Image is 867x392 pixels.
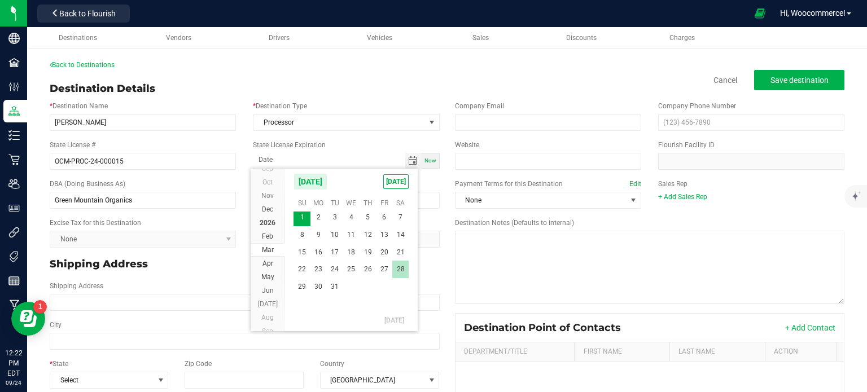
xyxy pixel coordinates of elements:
th: We [343,195,360,212]
span: Feb [262,232,273,240]
span: Mar [262,246,274,254]
th: [DATE] [294,312,409,329]
span: 13 [376,226,392,244]
span: 24 [327,261,343,278]
td: Wednesday, March 25, 2026 [343,261,360,278]
a: Cancel [713,74,737,86]
span: Hi, Woocommerce! [780,8,846,17]
th: Th [360,195,376,212]
span: [DATE] [258,300,278,308]
inline-svg: Facilities [8,57,20,68]
th: Mo [310,195,327,212]
span: Sep [262,327,273,335]
input: Date [253,153,405,167]
span: 21 [392,244,409,261]
inline-svg: Retail [8,154,20,165]
span: 1 [294,209,310,226]
label: Destination Name [50,101,108,111]
label: Payment Terms for this Destination [455,179,641,189]
span: 4 [343,209,360,226]
p: 12:22 PM EDT [5,348,22,378]
td: Thursday, March 26, 2026 [360,261,376,278]
span: Jun [262,287,274,294]
inline-svg: Manufacturing [8,299,20,311]
span: 14 [392,226,409,244]
td: Sunday, March 8, 2026 [294,226,310,244]
td: Saturday, March 28, 2026 [392,261,409,278]
span: 27 [376,261,392,278]
span: Save destination [770,76,829,85]
span: 15 [294,244,310,261]
th: Fr [376,195,392,212]
button: + Add Contact [785,322,835,333]
td: Saturday, April 4, 2026 [392,329,409,346]
td: Saturday, March 7, 2026 [392,209,409,226]
span: 10 [327,226,343,244]
span: 30 [310,278,327,296]
span: 4 [392,329,409,346]
button: Save destination [754,70,844,90]
span: 2 [360,329,376,346]
span: 1 [343,329,360,346]
span: 22 [294,261,310,278]
inline-svg: Inventory [8,130,20,141]
span: 29 [294,278,310,296]
td: Wednesday, March 18, 2026 [343,244,360,261]
td: Friday, April 3, 2026 [376,329,392,346]
td: Thursday, March 12, 2026 [360,226,376,244]
span: 16 [310,244,327,261]
span: 6 [376,209,392,226]
td: Wednesday, March 11, 2026 [343,226,360,244]
span: 2 [310,209,327,226]
label: State License Expiration [253,140,326,150]
label: Excise Tax for this Destination [50,218,141,228]
td: Saturday, March 21, 2026 [392,244,409,261]
inline-svg: Users [8,178,20,190]
span: 23 [310,261,327,278]
label: Shipping Address [50,281,103,291]
span: Charges [669,34,695,42]
span: Processor [253,114,424,130]
td: Thursday, April 2, 2026 [360,329,376,346]
span: Discounts [566,34,597,42]
a: Edit [629,180,641,188]
td: Sunday, March 22, 2026 [294,261,310,278]
span: Now [424,157,436,164]
span: Select [50,372,154,388]
div: Destination Point of Contacts [464,321,629,334]
th: Sa [392,195,409,212]
label: Company Phone Number [658,101,736,111]
span: 9 [310,226,327,244]
th: Action [765,342,836,362]
td: Sunday, March 1, 2026 [294,209,310,226]
span: 7 [392,209,409,226]
p: Shipping Address [50,257,440,272]
label: State License # [50,140,95,150]
span: 11 [343,226,360,244]
td: Friday, March 6, 2026 [376,209,392,226]
td: Sunday, March 29, 2026 [294,278,310,296]
span: 28 [392,261,409,278]
a: + Add Sales Rep [658,193,707,201]
label: Website [455,140,479,150]
th: Department/Title [456,342,575,362]
td: Saturday, March 14, 2026 [392,226,409,244]
span: 2026 [260,219,275,227]
span: 3 [376,329,392,346]
span: None [456,192,627,208]
td: Wednesday, March 4, 2026 [343,209,360,226]
span: 17 [327,244,343,261]
label: State [50,359,68,369]
td: Thursday, March 5, 2026 [360,209,376,226]
label: Destination Notes (Defaults to internal) [455,218,574,228]
span: Destinations [59,34,97,42]
div: Destination Details [50,81,155,96]
span: Oct [262,178,273,186]
td: Monday, March 23, 2026 [310,261,327,278]
span: Open Ecommerce Menu [747,2,773,24]
span: Dec [262,205,273,213]
span: May [261,273,274,281]
td: Tuesday, March 3, 2026 [327,209,343,226]
a: Back to Destinations [50,61,115,69]
span: Apr [262,259,273,267]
